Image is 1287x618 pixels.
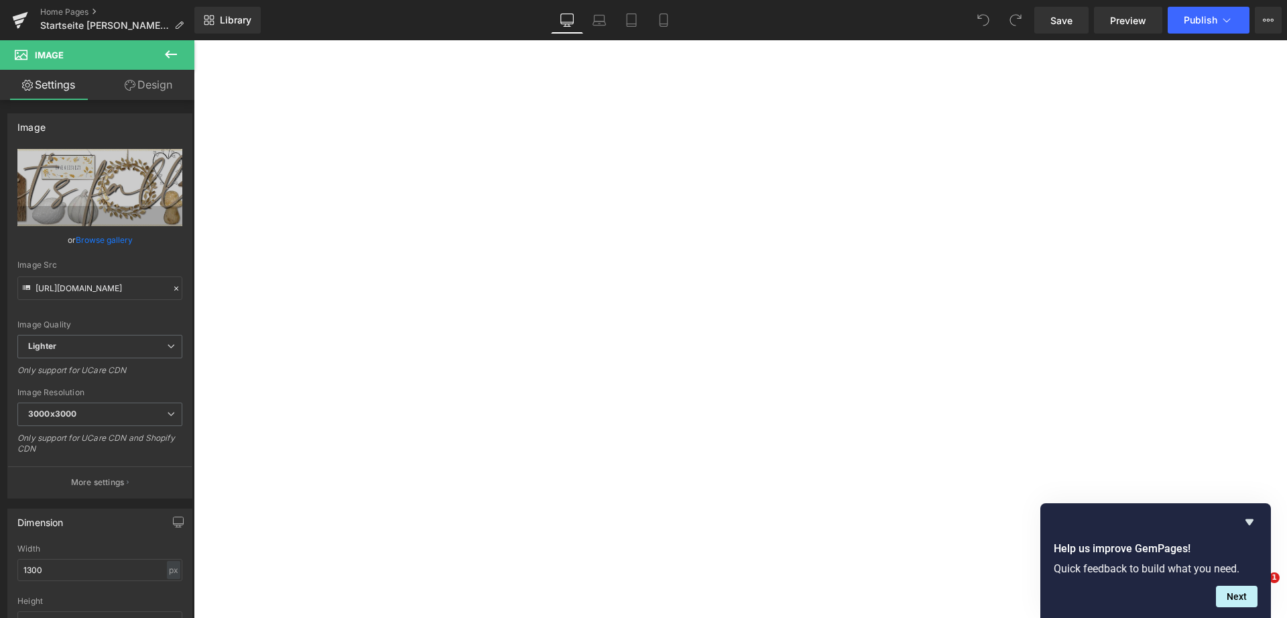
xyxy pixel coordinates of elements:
[583,7,615,34] a: Laptop
[1168,7,1249,34] button: Publish
[1216,586,1258,607] button: Next question
[40,20,169,31] span: Startseite [PERSON_NAME] 2025
[1002,7,1029,34] button: Redo
[167,561,180,579] div: px
[17,276,182,300] input: Link
[17,233,182,247] div: or
[17,388,182,397] div: Image Resolution
[1050,13,1072,28] span: Save
[648,7,680,34] a: Mobile
[1184,15,1217,25] span: Publish
[1255,7,1282,34] button: More
[40,7,194,17] a: Home Pages
[17,260,182,270] div: Image Src
[970,7,997,34] button: Undo
[76,228,133,252] a: Browse gallery
[220,14,251,26] span: Library
[1054,514,1258,607] div: Help us improve GemPages!
[17,114,46,133] div: Image
[194,7,261,34] a: New Library
[1094,7,1162,34] a: Preview
[17,544,182,554] div: Width
[1269,572,1280,583] span: 1
[17,509,64,528] div: Dimension
[1054,541,1258,557] h2: Help us improve GemPages!
[100,70,197,100] a: Design
[17,597,182,606] div: Height
[35,50,64,60] span: Image
[17,559,182,581] input: auto
[17,433,182,463] div: Only support for UCare CDN and Shopify CDN
[28,341,56,351] b: Lighter
[551,7,583,34] a: Desktop
[1110,13,1146,28] span: Preview
[71,476,125,488] p: More settings
[17,365,182,384] div: Only support for UCare CDN
[28,409,76,419] b: 3000x3000
[1054,562,1258,575] p: Quick feedback to build what you need.
[1241,514,1258,530] button: Hide survey
[17,320,182,329] div: Image Quality
[8,466,192,498] button: More settings
[615,7,648,34] a: Tablet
